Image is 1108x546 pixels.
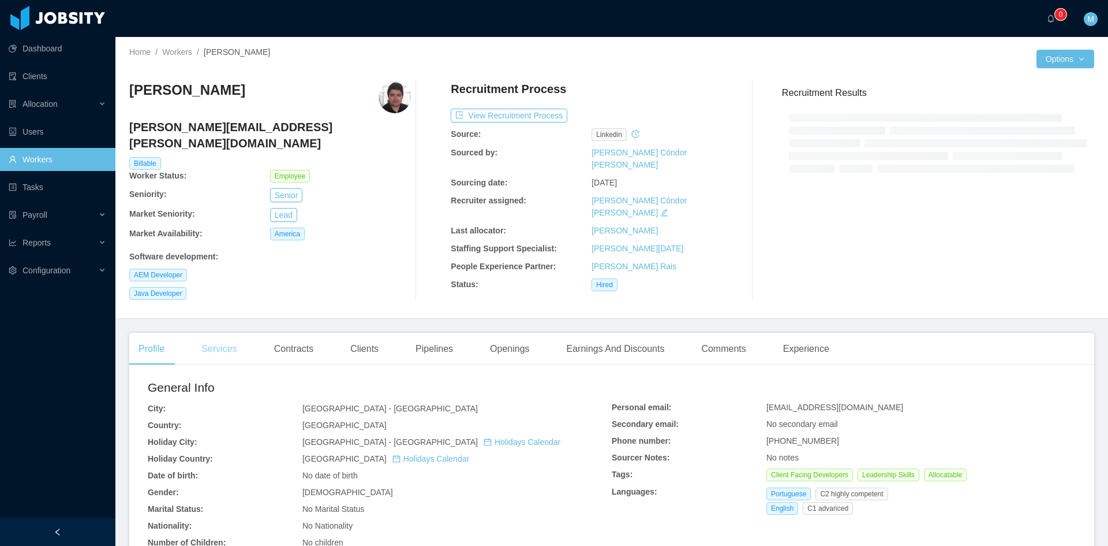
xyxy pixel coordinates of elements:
b: Personal email: [612,403,672,412]
h3: [PERSON_NAME] [129,81,245,99]
i: icon: bell [1047,14,1055,23]
span: Payroll [23,210,47,220]
b: Secondary email: [612,419,679,429]
span: [GEOGRAPHIC_DATA] - [GEOGRAPHIC_DATA] [302,437,560,447]
span: Configuration [23,266,70,275]
div: Openings [481,333,539,365]
i: icon: file-protect [9,211,17,219]
span: No notes [766,453,799,462]
h2: General Info [148,378,612,397]
span: No Nationality [302,521,353,530]
b: Market Availability: [129,229,203,238]
span: Allocation [23,99,58,109]
b: Nationality: [148,521,192,530]
span: Hired [592,278,617,291]
b: Worker Status: [129,171,186,180]
i: icon: calendar [392,455,400,463]
button: Optionsicon: down [1036,50,1094,68]
span: Billable [129,157,161,170]
span: No date of birth [302,471,358,480]
b: People Experience Partner: [451,262,556,271]
b: Seniority: [129,190,167,199]
i: icon: calendar [484,438,492,446]
button: Lead [270,208,297,222]
b: Marital Status: [148,504,203,514]
span: Allocatable [924,469,967,481]
b: Source: [451,129,481,139]
a: icon: auditClients [9,65,106,88]
b: Sourcing date: [451,178,507,187]
span: [GEOGRAPHIC_DATA] [302,454,469,463]
a: Workers [162,47,192,57]
div: Experience [774,333,839,365]
span: Java Developer [129,287,186,300]
b: Status: [451,280,478,289]
span: America [270,228,305,240]
i: icon: history [631,130,639,138]
span: [DATE] [592,178,617,187]
b: Holiday Country: [148,454,213,463]
span: Employee [270,170,310,183]
img: 595e19b3-c7b9-4fcb-ac2d-102f2e68ae63_664d45df19f1a-400w.png [379,81,411,113]
a: icon: pie-chartDashboard [9,37,106,60]
span: [DEMOGRAPHIC_DATA] [302,488,393,497]
span: C2 highly competent [815,488,888,500]
a: Home [129,47,151,57]
div: Earnings And Discounts [557,333,674,365]
b: Tags: [612,470,632,479]
b: Recruiter assigned: [451,196,526,205]
span: [PERSON_NAME] [204,47,270,57]
i: icon: solution [9,100,17,108]
b: Gender: [148,488,179,497]
span: AEM Developer [129,269,187,281]
span: [GEOGRAPHIC_DATA] - [GEOGRAPHIC_DATA] [302,404,478,413]
a: icon: calendarHolidays Calendar [484,437,560,447]
i: icon: setting [9,266,17,274]
i: icon: line-chart [9,239,17,247]
span: C1 advanced [803,502,853,515]
span: / [197,47,199,57]
span: [PHONE_NUMBER] [766,436,839,445]
div: Pipelines [406,333,462,365]
div: Clients [341,333,388,365]
span: English [766,502,798,515]
h4: Recruitment Process [451,81,566,97]
b: Market Seniority: [129,209,195,218]
span: Portuguese [766,488,811,500]
b: Last allocator: [451,226,506,235]
a: icon: profileTasks [9,176,106,199]
b: Languages: [612,487,657,496]
a: icon: userWorkers [9,148,106,171]
b: City: [148,404,166,413]
a: icon: exportView Recruitment Process [451,111,567,120]
a: [PERSON_NAME] Rais [592,262,676,271]
b: Staffing Support Specialist: [451,244,557,253]
a: [PERSON_NAME][DATE] [592,244,683,253]
a: icon: robotUsers [9,120,106,143]
span: / [155,47,158,57]
sup: 0 [1055,9,1066,20]
b: Software development : [129,252,218,261]
a: [PERSON_NAME] Cóndor [PERSON_NAME] [592,196,687,217]
span: Leadership Skills [858,469,919,481]
span: No Marital Status [302,504,364,514]
span: linkedin [592,128,627,141]
b: Sourced by: [451,148,497,157]
a: icon: calendarHolidays Calendar [392,454,469,463]
span: Reports [23,238,51,247]
button: Senior [270,188,302,202]
span: M [1087,12,1094,26]
b: Country: [148,421,181,430]
b: Phone number: [612,436,671,445]
span: Client Facing Developers [766,469,853,481]
b: Sourcer Notes: [612,453,669,462]
b: Holiday City: [148,437,197,447]
a: [PERSON_NAME] [592,226,658,235]
div: Services [192,333,246,365]
a: [PERSON_NAME] Cóndor [PERSON_NAME] [592,148,687,169]
span: [GEOGRAPHIC_DATA] [302,421,387,430]
span: No secondary email [766,419,838,429]
div: Comments [692,333,755,365]
b: Date of birth: [148,471,198,480]
h3: Recruitment Results [782,86,1094,100]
